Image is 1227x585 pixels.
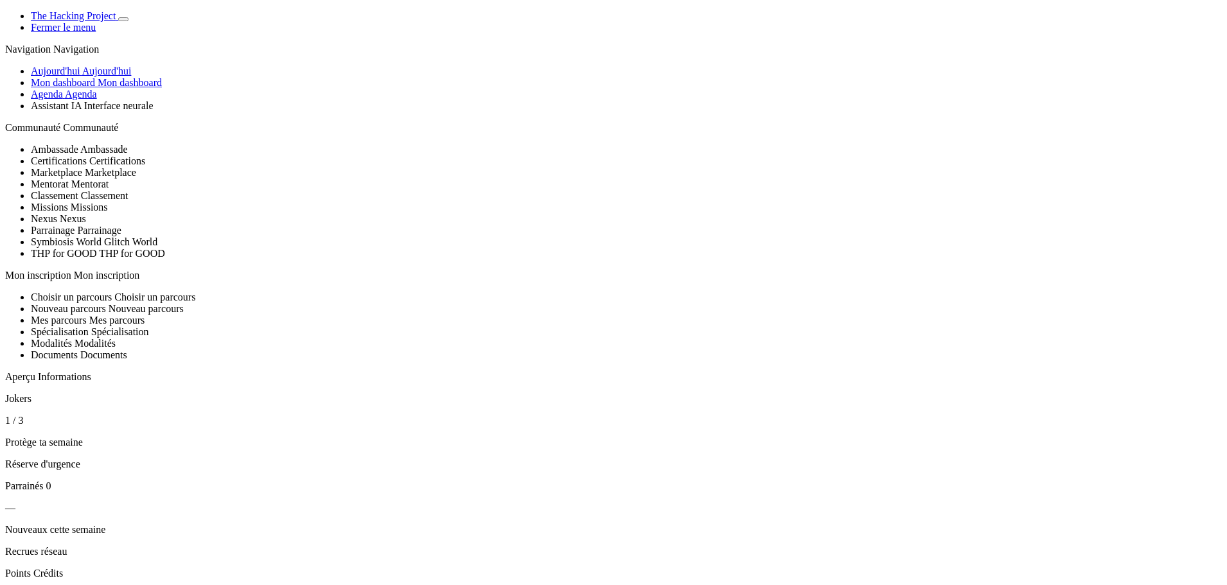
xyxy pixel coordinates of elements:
a: Agenda Agenda [31,89,97,100]
span: Interface neurale [84,100,154,111]
span: Jokers [5,393,31,404]
span: THP for GOOD [99,248,165,259]
span: Missions [71,202,108,213]
span: Documents [80,349,127,360]
span: Points [5,568,31,579]
span: Mentorat Mentorat [31,179,109,189]
span: Agenda [31,89,63,100]
a: Aujourd'hui Aujourd'hui [31,65,131,76]
p: Nouveaux cette semaine [5,524,1222,536]
span: Nexus Nexus [31,213,86,224]
a: Fermer le menu [31,22,96,33]
span: Modalités [75,338,116,349]
span: Agenda [65,89,97,100]
span: Classement [81,190,128,201]
span: Spécialisation [91,326,149,337]
span: Mentorat [31,179,69,189]
span: Assistant IA Interface neurale [31,100,154,111]
span: Mon dashboard [98,77,162,88]
p: Recrues réseau [5,546,1222,557]
span: Choisir un parcours [114,292,195,302]
span: Informations [38,371,91,382]
span: Navigation [53,44,99,55]
span: Crédits [33,568,63,579]
span: Symbiosis World Glitch World [31,236,157,247]
span: Missions Missions [31,202,108,213]
span: Mentorat [71,179,109,189]
span: Parrainage Parrainage [31,225,121,236]
a: Mon dashboard Mon dashboard [31,77,162,88]
span: Nouveau parcours Nouveau parcours [31,303,184,314]
span: Navigation [5,44,51,55]
span: Aujourd'hui [82,65,132,76]
span: Nexus [60,213,86,224]
span: Nexus [31,213,57,224]
span: The Hacking Project [31,10,116,21]
span: Modalités [31,338,72,349]
p: 1 / 3 [5,415,1222,426]
span: Parrainage [77,225,121,236]
span: Communauté [5,122,60,133]
span: Mon inscription [74,270,140,281]
span: Missions [31,202,68,213]
span: Documents Documents [31,349,127,360]
span: Marketplace [85,167,136,178]
span: Symbiosis World [31,236,102,247]
span: Choisir un parcours [31,292,112,302]
span: Mes parcours [89,315,145,326]
p: Protège ta semaine [5,437,1222,448]
span: Aperçu [5,371,35,382]
p: Réserve d'urgence [5,458,1222,470]
span: Mon dashboard [31,77,95,88]
span: Parrainage [31,225,75,236]
span: Certifications [31,155,87,166]
span: THP for GOOD THP for GOOD [31,248,165,259]
span: Choisir un parcours Choisir un parcours [31,292,195,302]
a: The Hacking Project [31,10,118,21]
span: Ambassade [80,144,128,155]
span: Ambassade [31,144,78,155]
span: Spécialisation Spécialisation [31,326,149,337]
span: Certifications Certifications [31,155,145,166]
span: Marketplace [31,167,82,178]
span: Spécialisation [31,326,89,337]
span: Mes parcours [31,315,87,326]
span: Certifications [89,155,145,166]
span: Nouveau parcours [31,303,106,314]
span: Aujourd'hui [31,65,80,76]
span: Assistant IA [31,100,82,111]
span: Ambassade Ambassade [31,144,128,155]
span: Parrainés [5,480,44,491]
p: — [5,502,1222,514]
button: Basculer de thème [118,17,128,21]
span: Nouveau parcours [109,303,184,314]
span: Classement [31,190,78,201]
span: 0 [46,480,51,491]
span: Marketplace Marketplace [31,167,136,178]
span: Mon inscription [5,270,71,281]
span: Glitch World [104,236,157,247]
span: Communauté [63,122,118,133]
span: Mes parcours Mes parcours [31,315,145,326]
span: Documents [31,349,78,360]
span: Modalités Modalités [31,338,116,349]
span: THP for GOOD [31,248,97,259]
span: Classement Classement [31,190,128,201]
